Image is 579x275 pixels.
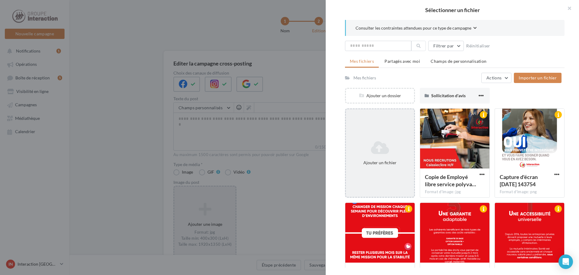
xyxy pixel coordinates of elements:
span: Sollicitation d'avis [431,93,466,98]
div: Format d'image: png [500,189,559,195]
button: Filtrer par [428,41,464,51]
div: Ajouter un dossier [346,93,414,99]
span: Mes fichiers [350,59,374,64]
span: Consulter les contraintes attendues pour ce type de campagne [356,25,471,31]
span: Capture d'écran 2025-09-09 143754 [500,174,538,187]
span: Champs de personnalisation [431,59,486,64]
h2: Sélectionner un fichier [335,7,569,13]
span: Copie de Employé libre service polyvalent HF [425,174,476,187]
button: Réinitialiser [464,42,493,50]
span: Actions [486,75,501,80]
button: Consulter les contraintes attendues pour ce type de campagne [356,25,477,32]
span: Partagés avec moi [384,59,420,64]
div: Mes fichiers [353,75,376,81]
span: Importer un fichier [519,75,557,80]
span: 2 [500,268,503,274]
div: Open Intercom Messenger [558,254,573,269]
button: Importer un fichier [514,73,562,83]
div: Format d'image: jpg [425,189,485,195]
button: Actions [481,73,511,83]
div: Ajouter un fichier [348,160,412,166]
span: 6 [425,268,428,274]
